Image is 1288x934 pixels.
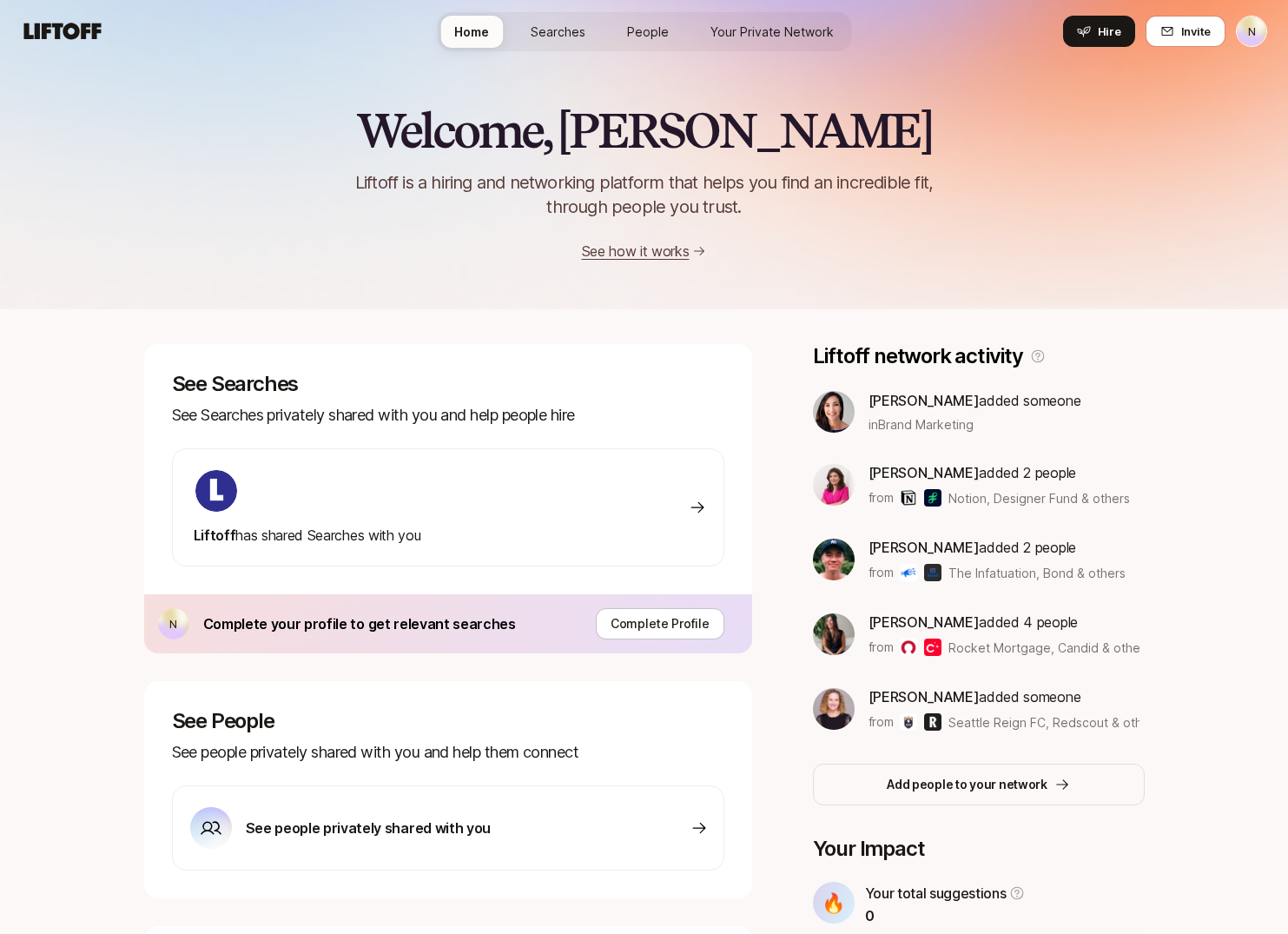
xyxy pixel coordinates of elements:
[613,16,683,48] a: People
[813,344,1023,368] p: Liftoff network activity
[172,403,724,427] p: See Searches privately shared with you and help people hire
[531,23,585,41] span: Searches
[1146,16,1225,47] button: Invite
[900,639,917,656] img: Rocket Mortgage
[869,539,980,556] span: [PERSON_NAME]
[900,564,917,581] img: The Infatuation
[169,613,177,634] p: n
[865,904,1026,927] p: 0
[948,564,1126,582] span: The Infatuation, Bond & others
[582,242,690,260] a: See how it works
[194,527,236,544] span: Liftoff
[869,536,1126,559] p: added 2 people
[697,16,848,48] a: Your Private Network
[1236,16,1267,47] button: n
[869,392,980,409] span: [PERSON_NAME]
[924,564,941,581] img: Bond
[356,104,932,156] h2: Welcome, [PERSON_NAME]
[203,613,516,635] p: Complete your profile to get relevant searches
[869,712,894,732] p: from
[195,470,237,512] img: ACg8ocKIuO9-sklR2KvA8ZVJz4iZ_g9wtBiQREC3t8A94l4CTg=s160-c
[869,464,980,481] span: [PERSON_NAME]
[596,608,724,639] button: Complete Profile
[924,489,941,507] img: Designer Fund
[865,882,1007,904] p: Your total suggestions
[517,16,599,48] a: Searches
[948,640,1151,655] span: Rocket Mortgage, Candid & others
[813,391,855,433] img: ACg8ocKwUq1SMnMesLy_VeviFNKziOz4S7294WnKiKojcJER45cL-7s=s160-c
[869,611,1140,633] p: added 4 people
[246,817,491,839] p: See people privately shared with you
[710,23,834,41] span: Your Private Network
[440,16,503,48] a: Home
[813,613,855,655] img: 33ee49e1_eec9_43f1_bb5d_6b38e313ba2b.jpg
[869,415,974,434] span: in Brand Marketing
[334,170,955,219] p: Liftoff is a hiring and networking platform that helps you find an incredible fit, through people...
[813,764,1145,805] button: Add people to your network
[900,489,917,507] img: Notion
[948,715,1160,730] span: Seattle Reign FC, Redscout & others
[869,613,980,631] span: [PERSON_NAME]
[869,686,1140,708] p: added someone
[172,740,724,765] p: See people privately shared with you and help them connect
[627,23,669,41] span: People
[869,637,894,658] p: from
[1098,23,1121,40] span: Hire
[869,461,1131,484] p: added 2 people
[813,688,855,730] img: d8d4dcb0_f44a_4ef0_b2aa_23c5eb87430b.jpg
[172,709,724,733] p: See People
[611,613,710,634] p: Complete Profile
[869,389,1081,412] p: added someone
[813,464,855,506] img: 9e09e871_5697_442b_ae6e_b16e3f6458f8.jpg
[924,639,941,656] img: Candid
[869,688,980,705] span: [PERSON_NAME]
[813,882,855,924] div: 🔥
[1063,16,1135,47] button: Hire
[900,713,917,731] img: Seattle Reign FC
[813,837,1145,861] p: Your Impact
[813,539,855,580] img: 22849a12_9d2c_4918_a7c2_5a3afb59d78b.jpg
[454,23,489,41] span: Home
[1181,23,1211,40] span: Invite
[194,527,421,544] span: has shared Searches with you
[924,713,941,731] img: Redscout
[869,487,894,508] p: from
[172,372,724,396] p: See Searches
[948,489,1130,507] span: Notion, Designer Fund & others
[1248,21,1256,42] p: n
[887,774,1047,795] p: Add people to your network
[869,562,894,583] p: from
